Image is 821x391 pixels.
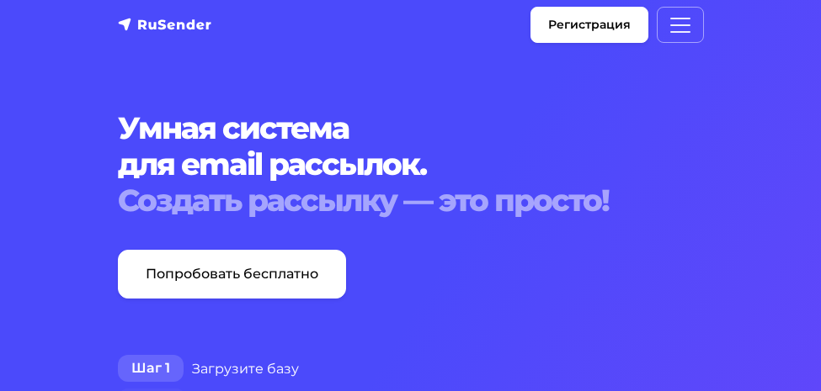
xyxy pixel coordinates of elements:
[118,182,704,219] div: Создать рассылку — это просто!
[118,355,184,382] span: Шаг 1
[118,352,704,386] div: Загрузите базу
[530,7,648,43] a: Регистрация
[118,16,212,33] img: RuSender
[657,7,704,43] button: Меню
[118,250,346,299] a: Попробовать бесплатно
[118,110,704,219] h1: Умная система для email рассылок.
